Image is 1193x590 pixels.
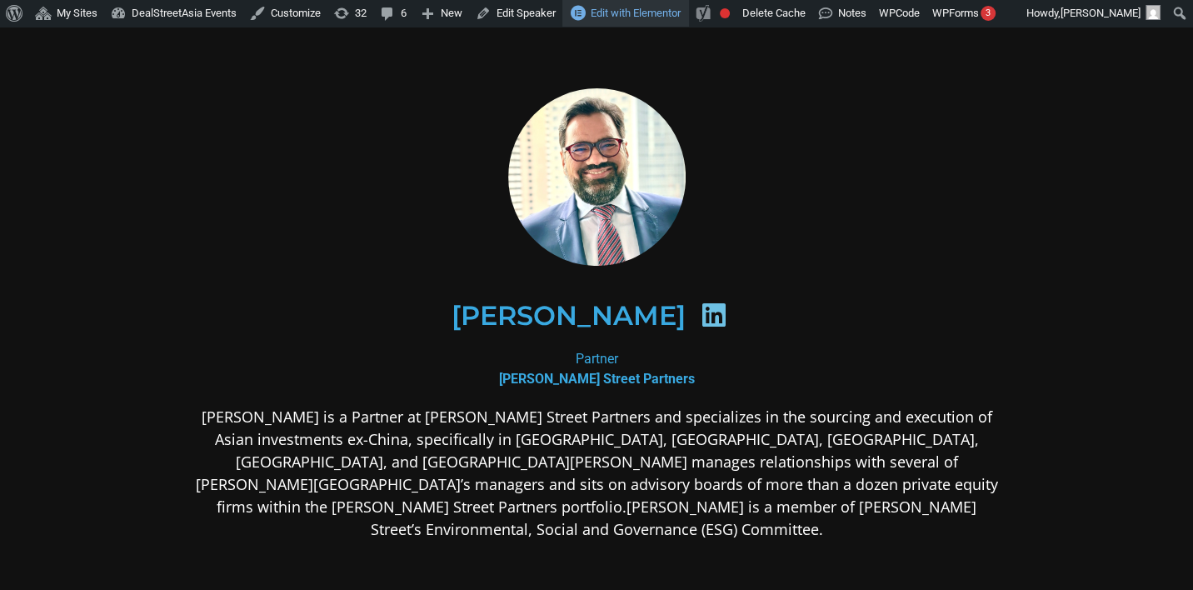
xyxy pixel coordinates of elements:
[499,371,695,387] b: [PERSON_NAME] Street Partners
[591,7,681,19] span: Edit with Elementor
[720,8,730,18] div: Focus keyphrase not set
[192,406,1001,541] p: [PERSON_NAME] is a Partner at [PERSON_NAME] Street Partners and specializes in the sourcing and e...
[452,302,686,329] h2: [PERSON_NAME]
[192,349,1001,389] div: Partner
[1061,7,1141,19] span: [PERSON_NAME]
[981,6,996,21] div: 3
